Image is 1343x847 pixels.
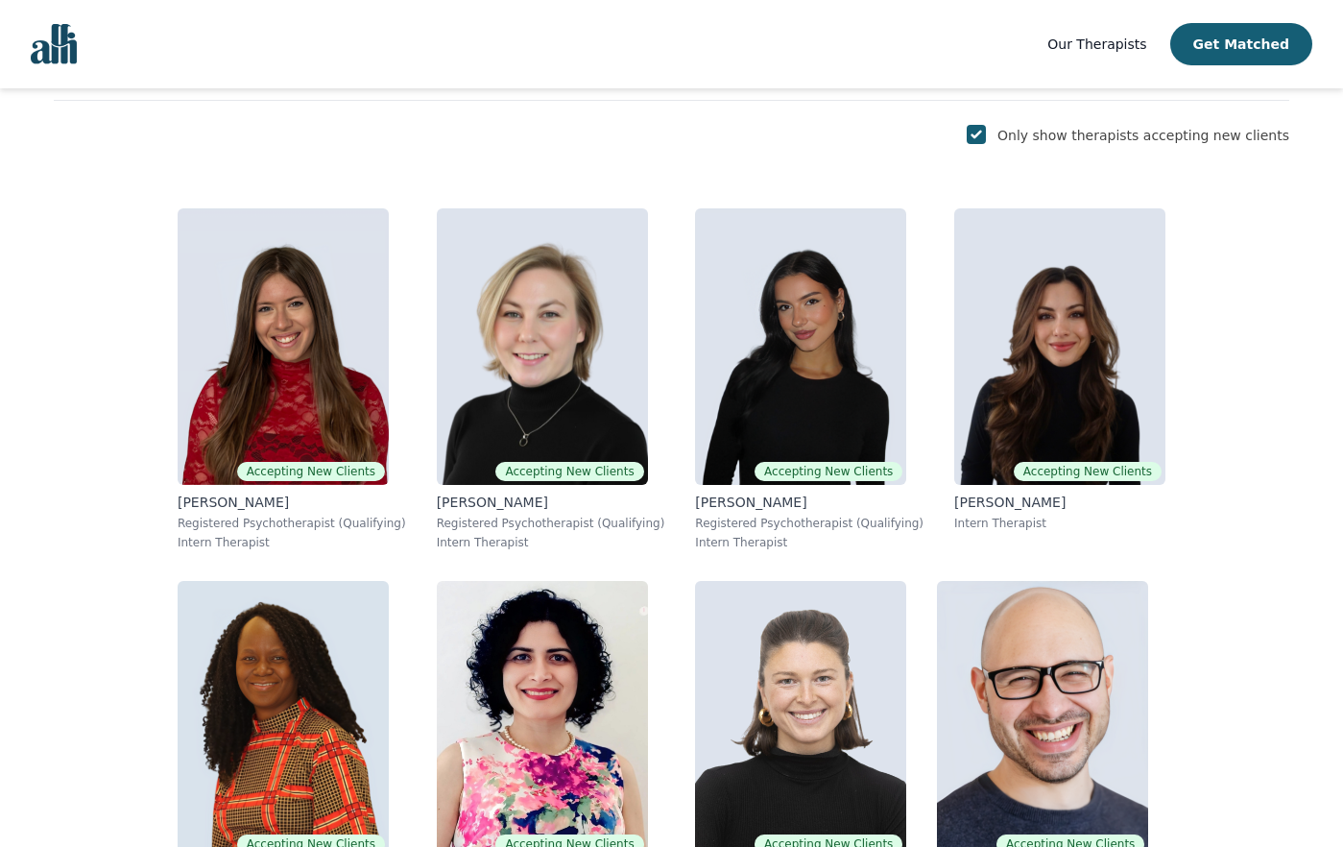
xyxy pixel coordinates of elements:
[495,462,643,481] span: Accepting New Clients
[31,24,77,64] img: alli logo
[695,516,923,531] p: Registered Psychotherapist (Qualifying)
[178,535,406,550] p: Intern Therapist
[1014,462,1162,481] span: Accepting New Clients
[178,516,406,531] p: Registered Psychotherapist (Qualifying)
[680,193,939,566] a: Alyssa_TweedieAccepting New Clients[PERSON_NAME]Registered Psychotherapist (Qualifying)Intern The...
[1170,23,1312,65] button: Get Matched
[237,462,385,481] span: Accepting New Clients
[954,208,1165,485] img: Saba_Salemi
[695,535,923,550] p: Intern Therapist
[1047,36,1146,52] span: Our Therapists
[695,208,906,485] img: Alyssa_Tweedie
[939,193,1181,566] a: Saba_SalemiAccepting New Clients[PERSON_NAME]Intern Therapist
[162,193,421,566] a: Alisha_LevineAccepting New Clients[PERSON_NAME]Registered Psychotherapist (Qualifying)Intern Ther...
[178,493,406,512] p: [PERSON_NAME]
[695,493,923,512] p: [PERSON_NAME]
[755,462,902,481] span: Accepting New Clients
[1047,33,1146,56] a: Our Therapists
[437,208,648,485] img: Jocelyn_Crawford
[997,128,1289,143] label: Only show therapists accepting new clients
[954,516,1165,531] p: Intern Therapist
[954,493,1165,512] p: [PERSON_NAME]
[437,493,665,512] p: [PERSON_NAME]
[178,208,389,485] img: Alisha_Levine
[421,193,681,566] a: Jocelyn_CrawfordAccepting New Clients[PERSON_NAME]Registered Psychotherapist (Qualifying)Intern T...
[437,516,665,531] p: Registered Psychotherapist (Qualifying)
[437,535,665,550] p: Intern Therapist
